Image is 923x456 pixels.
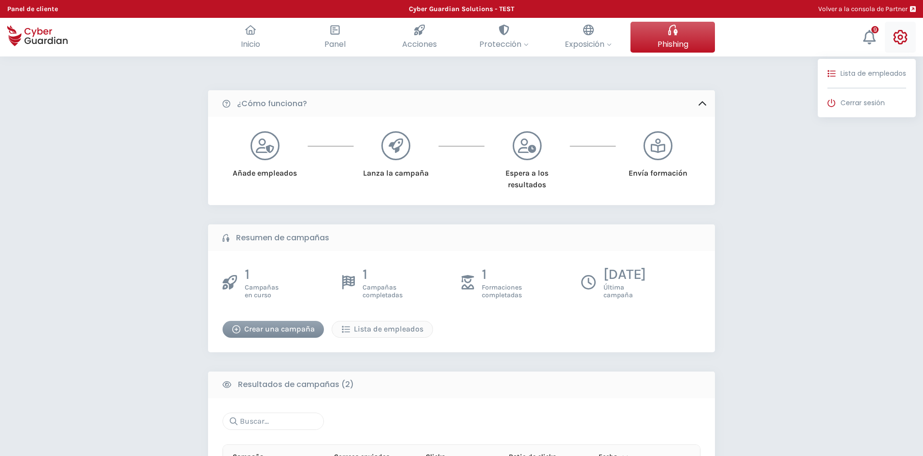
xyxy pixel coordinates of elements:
[603,284,646,299] span: Última campaña
[603,265,646,284] p: [DATE]
[339,323,425,335] div: Lista de empleados
[482,265,522,284] p: 1
[225,160,305,179] div: Añade empleados
[7,5,58,13] b: Panel de cliente
[402,38,437,50] span: Acciones
[293,22,377,53] button: Panel
[546,22,630,53] button: Exposición
[818,64,916,83] button: Lista de empleados
[630,22,715,53] button: Phishing
[223,321,324,338] button: Crear una campaña
[565,38,612,50] span: Exposición
[461,22,546,53] button: Protección
[885,22,916,53] button: Lista de empleadosCerrar sesión
[377,22,461,53] button: Acciones
[818,4,916,14] a: Volver a la consola de Partner
[332,321,433,338] button: Lista de empleados
[871,26,879,33] div: 9
[356,160,436,179] div: Lanza la campaña
[245,265,279,284] p: 1
[818,93,916,112] button: Cerrar sesión
[487,160,567,191] div: Espera a los resultados
[241,38,260,50] span: Inicio
[363,265,403,284] p: 1
[363,284,403,299] span: Campañas completadas
[236,232,329,244] b: Resumen de campañas
[238,379,354,390] b: Resultados de campañas (2)
[840,98,885,108] span: Cerrar sesión
[208,22,293,53] button: Inicio
[409,5,514,13] b: Cyber Guardian Solutions - TEST
[230,323,317,335] div: Crear una campaña
[618,160,698,179] div: Envía formación
[237,98,307,110] b: ¿Cómo funciona?
[223,413,324,430] input: Buscar...
[479,38,529,50] span: Protección
[657,38,688,50] span: Phishing
[840,69,906,79] span: Lista de empleados
[245,284,279,299] span: Campañas en curso
[482,284,522,299] span: Formaciones completadas
[324,38,346,50] span: Panel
